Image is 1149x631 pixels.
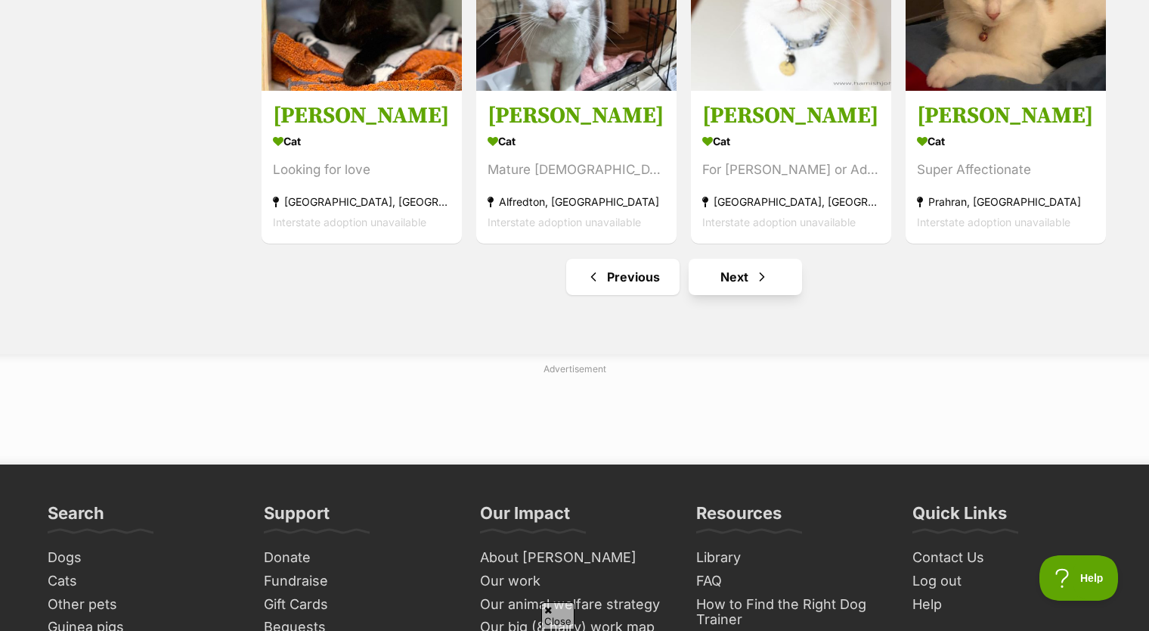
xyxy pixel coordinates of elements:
a: Other pets [42,593,243,617]
a: Cats [42,570,243,593]
nav: Pagination [260,259,1107,295]
div: For [PERSON_NAME] or Adoption [702,160,880,180]
h3: Resources [696,502,782,533]
a: Library [690,546,891,570]
div: Alfredton, [GEOGRAPHIC_DATA] [488,191,665,212]
a: Contact Us [906,546,1107,570]
span: Interstate adoption unavailable [488,216,641,228]
div: Cat [917,130,1095,152]
div: Looking for love [273,160,451,180]
div: Cat [488,130,665,152]
a: [PERSON_NAME] Cat Super Affectionate Prahran, [GEOGRAPHIC_DATA] Interstate adoption unavailable f... [906,90,1106,244]
a: Our work [474,570,675,593]
div: Super Affectionate [917,160,1095,180]
a: Next page [689,259,802,295]
div: [GEOGRAPHIC_DATA], [GEOGRAPHIC_DATA] [273,191,451,212]
a: Our animal welfare strategy [474,593,675,617]
a: [PERSON_NAME] Cat For [PERSON_NAME] or Adoption [GEOGRAPHIC_DATA], [GEOGRAPHIC_DATA] Interstate a... [691,90,891,244]
div: Cat [702,130,880,152]
iframe: Help Scout Beacon - Open [1039,555,1119,601]
a: Previous page [566,259,680,295]
span: Close [541,602,574,629]
span: Interstate adoption unavailable [917,216,1070,228]
h3: Our Impact [480,502,570,533]
h3: Support [264,502,330,533]
span: Interstate adoption unavailable [273,216,426,228]
h3: [PERSON_NAME] [273,101,451,130]
a: Dogs [42,546,243,570]
div: Mature [DEMOGRAPHIC_DATA] [488,160,665,180]
a: FAQ [690,570,891,593]
h3: Search [48,502,104,533]
div: Prahran, [GEOGRAPHIC_DATA] [917,191,1095,212]
a: Help [906,593,1107,617]
a: Log out [906,570,1107,593]
a: [PERSON_NAME] Cat Mature [DEMOGRAPHIC_DATA] Alfredton, [GEOGRAPHIC_DATA] Interstate adoption unav... [476,90,677,244]
div: [GEOGRAPHIC_DATA], [GEOGRAPHIC_DATA] [702,191,880,212]
span: Interstate adoption unavailable [702,216,856,228]
a: About [PERSON_NAME] [474,546,675,570]
a: Donate [258,546,459,570]
h3: [PERSON_NAME] [917,101,1095,130]
a: Gift Cards [258,593,459,617]
a: [PERSON_NAME] Cat Looking for love [GEOGRAPHIC_DATA], [GEOGRAPHIC_DATA] Interstate adoption unava... [262,90,462,244]
h3: Quick Links [912,502,1007,533]
a: Fundraise [258,570,459,593]
div: Cat [273,130,451,152]
h3: [PERSON_NAME] [702,101,880,130]
h3: [PERSON_NAME] [488,101,665,130]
